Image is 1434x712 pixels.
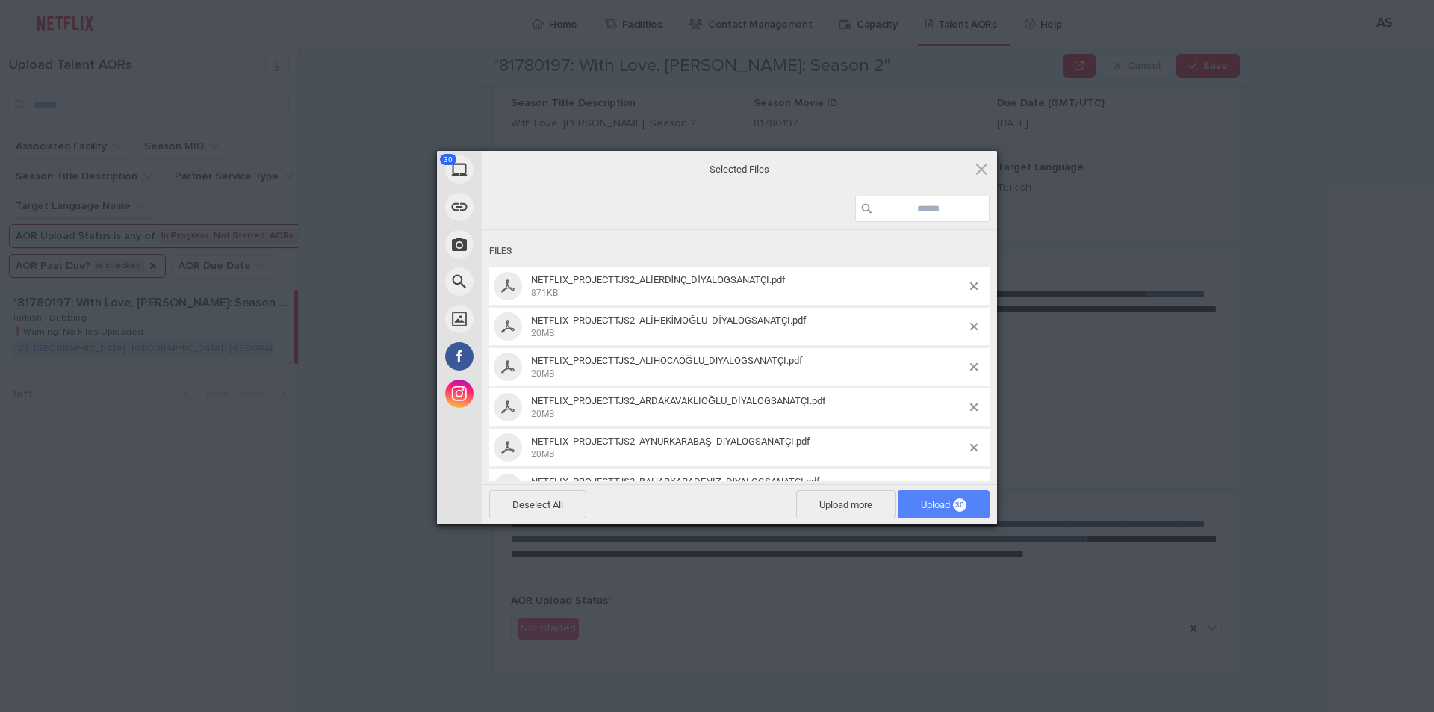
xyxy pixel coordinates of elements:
[440,154,456,165] span: 30
[531,395,826,406] span: NETFLIX_PROJECTTJS2_ARDAKAVAKLIOĞLU_DİYALOGSANATÇI.pdf
[531,436,810,447] span: NETFLIX_PROJECTTJS2_AYNURKARABAŞ_DİYALOGSANATÇI.pdf
[437,263,616,300] div: Web Search
[531,449,554,459] span: 20MB
[527,315,970,339] span: NETFLIX_PROJECTTJS2_ALİHEKİMOĞLU_DİYALOGSANATÇI.pdf
[437,188,616,226] div: Link (URL)
[531,274,786,285] span: NETFLIX_PROJECTTJS2_ALİERDİNÇ_DİYALOGSANATÇI.pdf
[527,355,970,380] span: NETFLIX_PROJECTTJS2_ALİHOCAOĞLU_DİYALOGSANATÇI.pdf
[437,226,616,263] div: Take Photo
[437,151,616,188] div: My Device
[437,300,616,338] div: Unsplash
[489,238,990,265] div: Files
[527,274,970,299] span: NETFLIX_PROJECTTJS2_ALİERDİNÇ_DİYALOGSANATÇI.pdf
[796,490,896,518] span: Upload more
[898,490,990,518] span: Upload
[953,498,966,512] span: 30
[527,395,970,420] span: NETFLIX_PROJECTTJS2_ARDAKAVAKLIOĞLU_DİYALOGSANATÇI.pdf
[489,490,586,518] span: Deselect All
[531,476,820,487] span: NETFLIX_PROJECTTJS2_BAHARKARADENİZ_DİYALOGSANATÇI.pdf
[437,338,616,375] div: Facebook
[437,375,616,412] div: Instagram
[973,161,990,177] span: Click here or hit ESC to close picker
[527,476,970,501] span: NETFLIX_PROJECTTJS2_BAHARKARADENİZ_DİYALOGSANATÇI.pdf
[527,436,970,460] span: NETFLIX_PROJECTTJS2_AYNURKARABAŞ_DİYALOGSANATÇI.pdf
[531,355,803,366] span: NETFLIX_PROJECTTJS2_ALİHOCAOĞLU_DİYALOGSANATÇI.pdf
[531,368,554,379] span: 20MB
[531,409,554,419] span: 20MB
[590,162,889,176] span: Selected Files
[531,328,554,338] span: 20MB
[921,499,966,510] span: Upload
[531,315,807,326] span: NETFLIX_PROJECTTJS2_ALİHEKİMOĞLU_DİYALOGSANATÇI.pdf
[531,288,558,298] span: 871KB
